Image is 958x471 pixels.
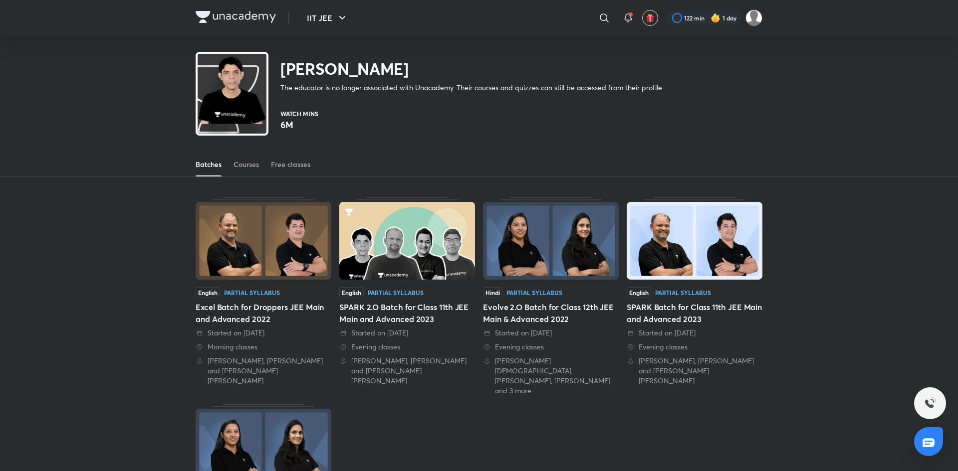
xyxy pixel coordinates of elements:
[234,159,259,169] div: Courses
[339,342,475,352] div: Evening classes
[483,356,619,396] div: Shreyansh Jain, Shikha Munjal, Vivek Chouhan and 3 more
[196,159,222,169] div: Batches
[483,328,619,338] div: Started on 8 Sept 2021
[339,202,475,280] img: Thumbnail
[642,10,658,26] button: avatar
[627,301,762,325] div: SPARK Batch for Class 11th JEE Main and Advanced 2023
[234,153,259,176] a: Courses
[627,342,762,352] div: Evening classes
[506,290,562,296] div: Partial Syllabus
[627,202,762,280] img: Thumbnail
[339,356,475,386] div: Ashish Mishra, Alok Kumar and Kambam Kambagiri Yadav
[280,119,318,131] p: 6M
[627,197,762,396] div: SPARK Batch for Class 11th JEE Main and Advanced 2023
[483,342,619,352] div: Evening classes
[196,301,331,325] div: Excel Batch for Droppers JEE Main and Advanced 2022
[483,202,619,280] img: Thumbnail
[368,290,424,296] div: Partial Syllabus
[196,11,276,25] a: Company Logo
[196,202,331,280] img: Thumbnail
[924,397,936,409] img: ttu
[339,328,475,338] div: Started on 15 Sept 2021
[196,287,220,298] span: English
[301,8,354,28] button: IIT JEE
[627,328,762,338] div: Started on 18 Aug 2021
[196,153,222,176] a: Batches
[339,287,364,298] span: English
[271,159,310,169] div: Free classes
[655,290,711,296] div: Partial Syllabus
[196,197,331,396] div: Excel Batch for Droppers JEE Main and Advanced 2022
[196,328,331,338] div: Started on 13 Oct 2021
[627,287,651,298] span: English
[196,356,331,386] div: Ashish Mishra, Alok Kumar and Kambam Kambagiri Yadav
[280,111,318,117] p: Watch mins
[483,287,502,298] span: Hindi
[483,301,619,325] div: Evolve 2.O Batch for Class 12th JEE Main & Advanced 2022
[271,153,310,176] a: Free classes
[224,290,280,296] div: Partial Syllabus
[280,59,662,79] h2: [PERSON_NAME]
[711,13,720,23] img: streak
[745,9,762,26] img: Aayush Kumar Jha
[483,197,619,396] div: Evolve 2.O Batch for Class 12th JEE Main & Advanced 2022
[646,13,655,22] img: avatar
[339,197,475,396] div: SPARK 2.O Batch for Class 11th JEE Main and Advanced 2023
[627,356,762,386] div: Ashish Mishra, Alok Kumar and Kambam Kambagiri Yadav
[196,11,276,23] img: Company Logo
[280,83,662,93] p: The educator is no longer associated with Unacademy. Their courses and quizzes can still be acces...
[196,342,331,352] div: Morning classes
[339,301,475,325] div: SPARK 2.O Batch for Class 11th JEE Main and Advanced 2023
